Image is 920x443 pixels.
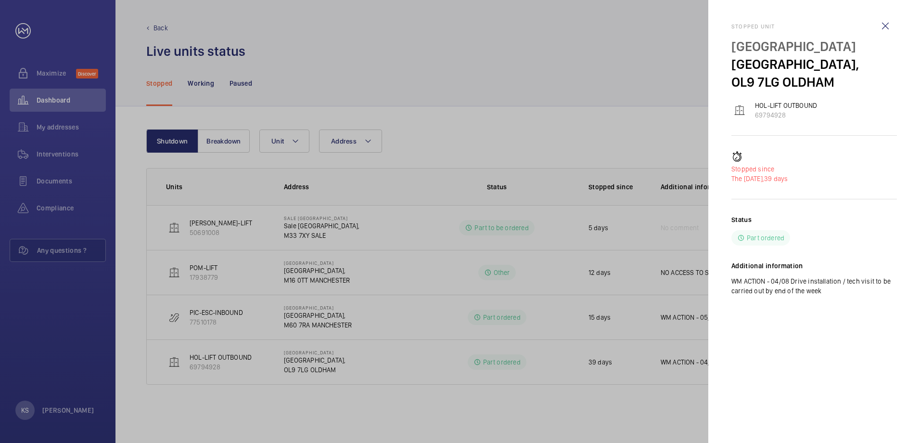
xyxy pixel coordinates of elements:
[731,73,897,91] p: OL9 7LG OLDHAM
[734,104,745,116] img: elevator.svg
[731,55,897,73] p: [GEOGRAPHIC_DATA],
[731,38,897,55] p: [GEOGRAPHIC_DATA]
[731,174,897,183] p: 39 days
[755,101,817,110] p: HOL-LIFT OUTBOUND
[731,215,752,224] h2: Status
[731,164,897,174] p: Stopped since
[755,110,817,120] p: 69794928
[731,23,897,30] h2: Stopped unit
[731,261,897,271] h2: Additional information
[731,276,897,296] p: WM ACTION - 04/08 Drive installation / tech visit to be carried out by end of the week
[747,233,784,243] p: Part ordered
[731,175,764,182] span: The [DATE],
